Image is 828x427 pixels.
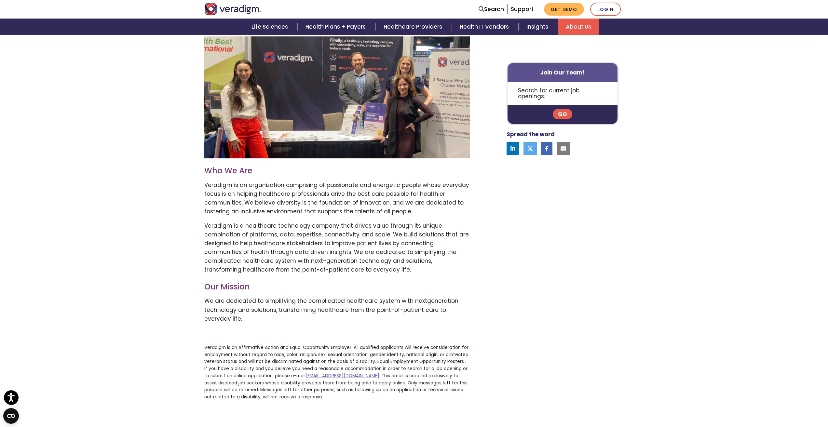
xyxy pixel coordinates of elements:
[244,19,298,35] a: Life Sciences
[204,181,470,216] p: Veradigm is an organization comprising of passionate and energetic people whose everyday focus is...
[204,344,470,401] p: Veradigm is an Affirmative Action and Equal Opportunity Employer. All qualified applicants will r...
[204,221,470,274] p: Veradigm is a healthcare technology company that drives value through its unique combination of p...
[479,5,504,14] a: Search
[558,19,599,35] a: About Us
[204,166,470,176] h3: Who We Are
[3,408,19,424] button: Open CMP widget
[544,3,584,16] a: Get Demo
[507,131,555,139] strong: Spread the word
[376,19,452,35] a: Healthcare Providers
[508,82,618,105] p: Search for current job openings.
[511,5,534,13] a: Support
[298,19,375,35] a: Health Plans + Payers
[204,3,261,15] img: Veradigm logo
[519,19,558,35] a: Insights
[590,3,621,16] a: Login
[305,373,379,379] a: [EMAIL_ADDRESS][DOMAIN_NAME]
[540,69,585,76] strong: Join Our Team!
[553,109,572,120] a: Go
[452,19,519,35] a: Health IT Vendors
[204,282,470,292] h3: Our Mission
[204,297,470,323] p: We are dedicated to simplifying the complicated healthcare system with nextgeneration technology ...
